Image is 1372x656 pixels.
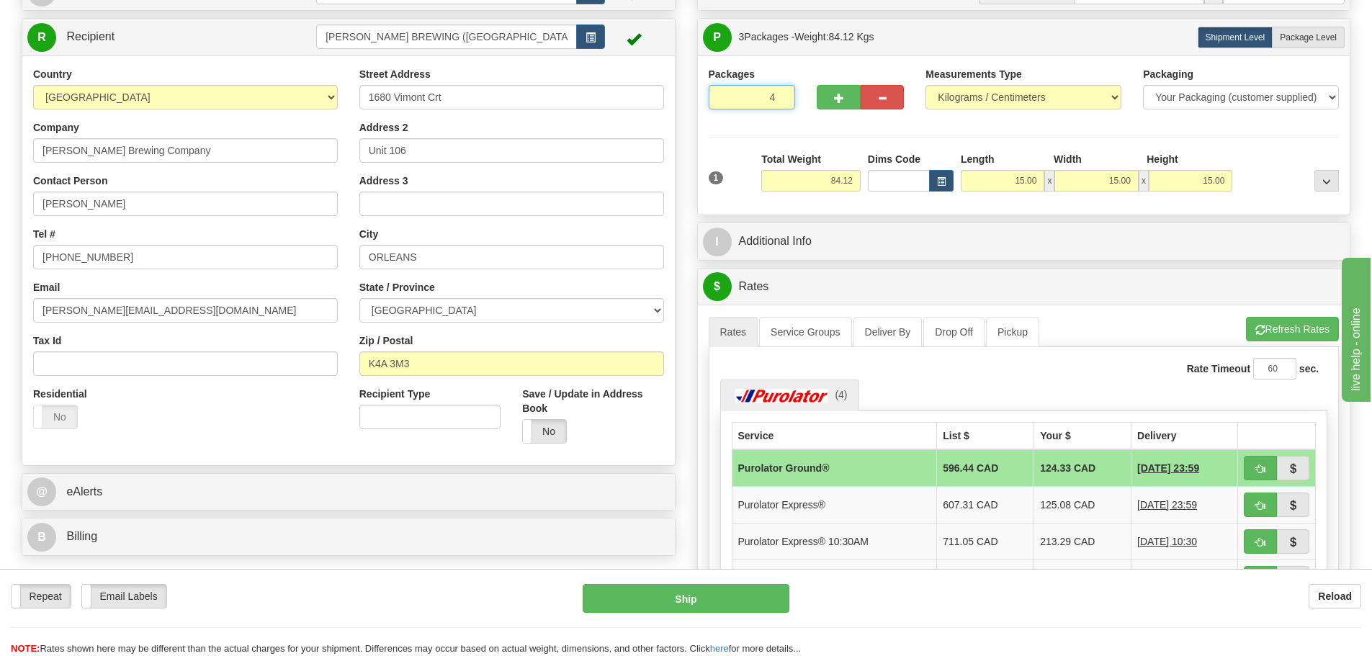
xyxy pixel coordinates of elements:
[359,387,431,401] label: Recipient Type
[1034,486,1131,523] td: 125.08 CAD
[759,317,851,347] a: Service Groups
[66,530,97,542] span: Billing
[703,272,732,301] span: $
[1034,449,1131,487] td: 124.33 CAD
[1034,560,1131,596] td: 433.99 CAD
[853,317,923,347] a: Deliver By
[1339,254,1371,401] iframe: chat widget
[703,22,1345,52] a: P 3Packages -Weight:84.12 Kgs
[1280,32,1337,42] span: Package Level
[33,120,79,135] label: Company
[761,152,821,166] label: Total Weight
[33,67,72,81] label: Country
[937,449,1034,487] td: 596.44 CAD
[359,333,413,348] label: Zip / Postal
[794,31,874,42] span: Weight:
[835,389,847,400] span: (4)
[703,272,1345,302] a: $Rates
[316,24,577,49] input: Recipient Id
[66,30,115,42] span: Recipient
[11,643,40,654] span: NOTE:
[709,317,758,347] a: Rates
[1034,422,1131,449] th: Your $
[359,174,408,188] label: Address 3
[1137,534,1197,549] span: 1 Day
[1314,170,1339,192] div: ...
[732,449,937,487] td: Purolator Ground®
[33,227,55,241] label: Tel #
[359,280,435,295] label: State / Province
[1139,170,1149,192] span: x
[986,317,1039,347] a: Pickup
[1054,152,1082,166] label: Width
[1131,422,1238,449] th: Delivery
[523,420,566,443] label: No
[1187,361,1250,376] label: Rate Timeout
[1034,523,1131,560] td: 213.29 CAD
[27,522,670,552] a: B Billing
[732,523,937,560] td: Purolator Express® 10:30AM
[1137,461,1199,475] span: 1 Day
[937,560,1034,596] td: 907.24 CAD
[709,67,756,81] label: Packages
[1137,498,1197,512] span: 1 Day
[703,228,732,256] span: I
[33,174,107,188] label: Contact Person
[33,280,60,295] label: Email
[961,152,995,166] label: Length
[709,171,724,184] span: 1
[710,643,729,654] a: here
[923,317,985,347] a: Drop Off
[732,389,833,403] img: Purolator
[1206,32,1265,42] span: Shipment Level
[703,23,732,52] span: P
[732,486,937,523] td: Purolator Express®
[12,585,71,608] label: Repeat
[27,22,284,52] a: R Recipient
[1299,361,1319,376] label: sec.
[11,9,133,26] div: live help - online
[925,67,1022,81] label: Measurements Type
[1318,590,1352,602] b: Reload
[857,31,874,42] span: Kgs
[66,485,102,498] span: eAlerts
[34,405,77,428] label: No
[359,227,378,241] label: City
[703,227,1345,256] a: IAdditional Info
[359,120,408,135] label: Address 2
[1246,317,1339,341] button: Refresh Rates
[522,387,663,415] label: Save / Update in Address Book
[1309,584,1361,608] button: Reload
[1143,67,1193,81] label: Packaging
[868,152,920,166] label: Dims Code
[732,560,937,596] td: Purolator Express® 9AM
[583,584,789,613] button: Ship
[829,31,854,42] span: 84.12
[732,422,937,449] th: Service
[27,477,56,506] span: @
[739,22,874,51] span: Packages -
[739,31,745,42] span: 3
[937,422,1034,449] th: List $
[359,85,664,109] input: Enter a location
[359,67,431,81] label: Street Address
[937,486,1034,523] td: 607.31 CAD
[33,387,87,401] label: Residential
[27,523,56,552] span: B
[937,523,1034,560] td: 711.05 CAD
[33,333,61,348] label: Tax Id
[1147,152,1178,166] label: Height
[27,23,56,52] span: R
[82,585,166,608] label: Email Labels
[27,477,670,507] a: @ eAlerts
[1044,170,1054,192] span: x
